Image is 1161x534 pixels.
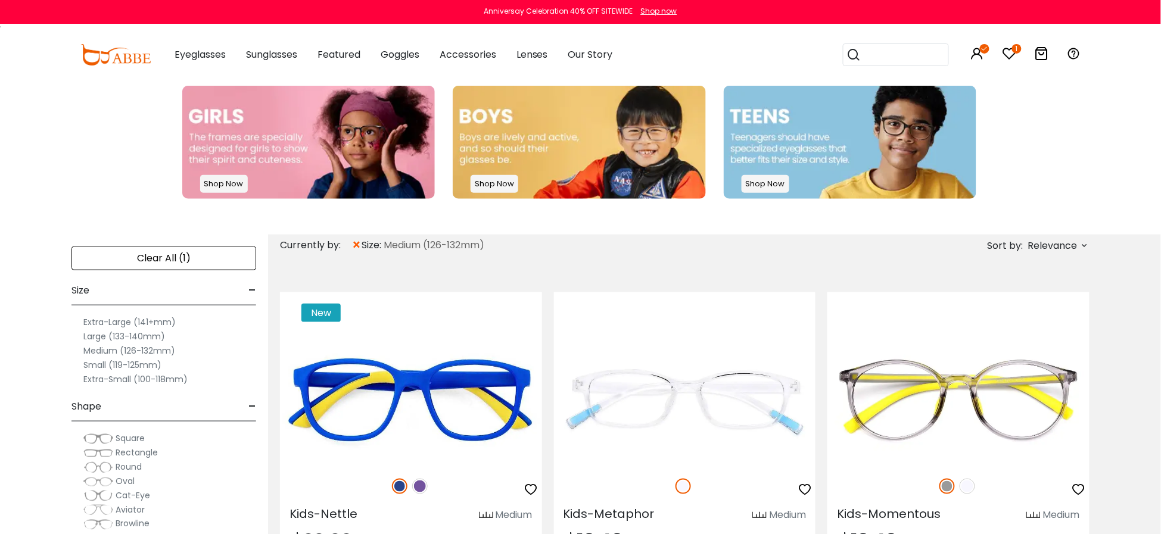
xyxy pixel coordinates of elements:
img: boys glasses [453,86,706,199]
span: Round [116,461,142,473]
span: Shape [71,392,101,421]
span: Square [116,432,145,444]
label: Extra-Small (100-118mm) [83,372,188,386]
label: Small (119-125mm) [83,358,161,372]
span: Goggles [381,48,419,61]
img: Blue Kids-Nettle - TR ,Universal Bridge Fit [280,335,542,466]
p: Shop Now [200,175,248,193]
span: size: [362,238,384,252]
img: Purple [412,479,428,494]
span: Sort by: [988,239,1023,252]
div: Medium [769,508,806,523]
span: Kids-Nettle [290,506,357,523]
img: Cat-Eye.png [83,490,113,502]
div: Shop now [641,6,677,17]
span: Aviator [116,504,145,516]
img: Oval.png [83,476,113,488]
img: Gray Kids-Momentous - Plastic ,Universal Bridge Fit [827,335,1090,466]
div: Anniversay Celebration 40% OFF SITEWIDE [484,6,633,17]
img: teens glasses [724,86,977,199]
div: Clear All (1) [71,246,256,270]
a: teens glasses Shop Now [724,86,977,199]
label: Large (133-140mm) [83,329,165,343]
span: Sunglasses [246,48,297,61]
i: 1 [1012,44,1022,54]
a: Shop now [635,6,677,16]
img: Rectangle.png [83,447,113,459]
span: Size [71,276,89,305]
span: Accessories [440,48,496,61]
span: Kids-Momentous [837,506,941,523]
img: Aviator.png [83,504,113,516]
span: Kids-Metaphor [564,506,655,523]
img: Translucent [960,479,975,494]
p: Shop Now [471,175,518,193]
a: girls glasses Shop Now [182,86,435,199]
div: Currently by: [280,235,351,256]
p: Shop Now [742,175,789,193]
img: Square.png [83,433,113,445]
span: Our Story [568,48,613,61]
span: - [248,392,256,421]
span: Oval [116,475,135,487]
img: Translucent Kids-Metaphor - TR ,Universal Bridge Fit [554,335,816,466]
span: Lenses [516,48,548,61]
img: Browline.png [83,519,113,530]
img: size ruler [479,511,493,520]
img: Blue [392,479,407,494]
span: × [351,235,362,256]
label: Medium (126-132mm) [83,343,175,358]
span: Cat-Eye [116,489,150,501]
span: Eyeglasses [175,48,226,61]
img: Translucent [676,479,691,494]
div: Medium [496,508,533,523]
div: Medium [1043,508,1080,523]
a: boys glasses Shop Now [453,86,706,199]
a: 1 [1003,49,1017,63]
img: abbeglasses.com [80,44,151,65]
span: - [248,276,256,305]
span: Rectangle [116,446,158,458]
label: Extra-Large (141+mm) [83,315,176,329]
span: Medium (126-132mm) [384,238,484,252]
img: size ruler [752,511,767,520]
img: girls glasses [182,86,435,199]
span: Featured [318,48,360,61]
span: Relevance [1028,235,1078,257]
span: Browline [116,518,150,530]
img: size ruler [1026,511,1041,520]
img: Gray [939,479,955,494]
span: New [301,304,341,322]
img: Round.png [83,461,113,473]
